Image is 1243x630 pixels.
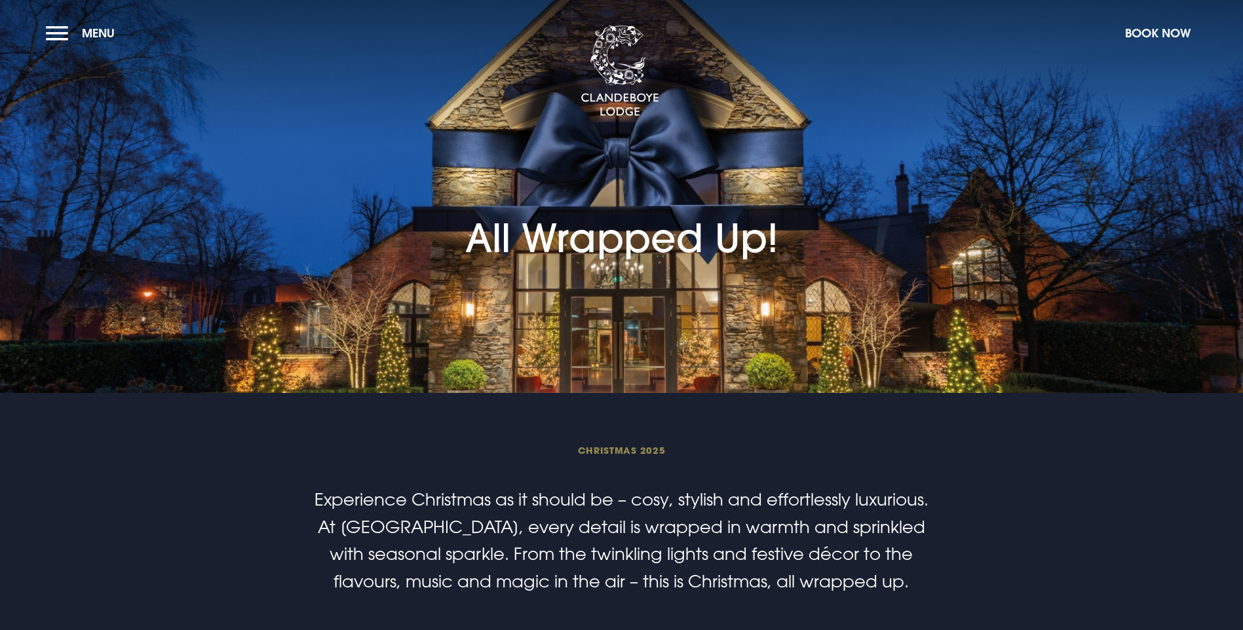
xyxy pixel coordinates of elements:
[465,138,778,261] h1: All Wrapped Up!
[1119,19,1197,47] button: Book Now
[82,26,115,41] span: Menu
[309,444,933,456] span: Christmas 2025
[46,19,121,47] button: Menu
[309,486,933,595] p: Experience Christmas as it should be – cosy, stylish and effortlessly luxurious. At [GEOGRAPHIC_D...
[581,26,659,117] img: Clandeboye Lodge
